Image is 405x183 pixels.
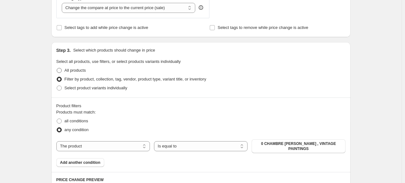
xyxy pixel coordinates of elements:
[56,59,181,64] span: Select all products, use filters, or select products variants individually
[252,139,345,153] button: 0 CHAMBRE DE RAPHAËL , VINTAGE PAINTINGS
[65,25,148,30] span: Select tags to add while price change is active
[65,77,206,81] span: Filter by product, collection, tag, vendor, product type, variant title, or inventory
[65,119,88,123] span: all conditions
[65,86,127,90] span: Select product variants individually
[60,160,100,165] span: Add another condition
[56,47,71,53] h2: Step 3.
[56,158,104,167] button: Add another condition
[255,141,341,151] span: 0 CHAMBRE [PERSON_NAME] , VINTAGE PAINTINGS
[56,103,345,109] div: Product filters
[56,177,345,182] h6: PRICE CHANGE PREVIEW
[65,127,89,132] span: any condition
[218,25,308,30] span: Select tags to remove while price change is active
[198,4,204,11] div: help
[65,68,86,73] span: All products
[56,110,96,114] span: Products must match:
[73,47,155,53] p: Select which products should change in price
